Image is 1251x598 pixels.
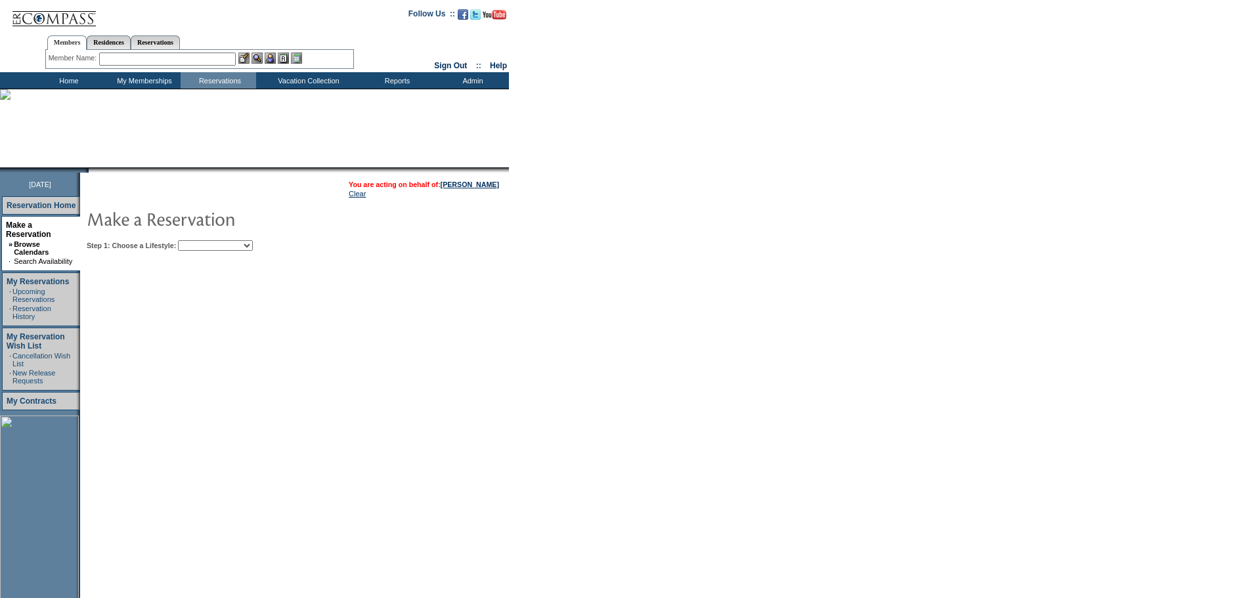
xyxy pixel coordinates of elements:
a: Residences [87,35,131,49]
td: Home [30,72,105,89]
a: Upcoming Reservations [12,288,55,303]
a: Become our fan on Facebook [458,13,468,21]
a: Members [47,35,87,50]
img: Become our fan on Facebook [458,9,468,20]
a: My Reservations [7,277,69,286]
a: Reservations [131,35,180,49]
img: pgTtlMakeReservation.gif [87,205,349,232]
td: My Memberships [105,72,181,89]
td: Vacation Collection [256,72,358,89]
a: Browse Calendars [14,240,49,256]
img: Impersonate [265,53,276,64]
img: Reservations [278,53,289,64]
td: · [9,257,12,265]
img: b_edit.gif [238,53,250,64]
a: Make a Reservation [6,221,51,239]
a: Subscribe to our YouTube Channel [483,13,506,21]
img: Follow us on Twitter [470,9,481,20]
td: · [9,369,11,385]
td: Reservations [181,72,256,89]
td: Admin [433,72,509,89]
b: Step 1: Choose a Lifestyle: [87,242,176,249]
a: Follow us on Twitter [470,13,481,21]
a: Search Availability [14,257,72,265]
span: You are acting on behalf of: [349,181,499,188]
a: Help [490,61,507,70]
img: Subscribe to our YouTube Channel [483,10,506,20]
a: Clear [349,190,366,198]
div: Member Name: [49,53,99,64]
a: Cancellation Wish List [12,352,70,368]
td: · [9,352,11,368]
img: View [252,53,263,64]
a: My Reservation Wish List [7,332,65,351]
td: · [9,305,11,320]
td: Follow Us :: [408,8,455,24]
a: My Contracts [7,396,56,406]
span: [DATE] [29,181,51,188]
td: · [9,288,11,303]
a: New Release Requests [12,369,55,385]
img: promoShadowLeftCorner.gif [84,167,89,173]
img: b_calculator.gif [291,53,302,64]
a: Reservation History [12,305,51,320]
span: :: [476,61,481,70]
img: blank.gif [89,167,90,173]
a: [PERSON_NAME] [441,181,499,188]
a: Sign Out [434,61,467,70]
b: » [9,240,12,248]
td: Reports [358,72,433,89]
a: Reservation Home [7,201,76,210]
